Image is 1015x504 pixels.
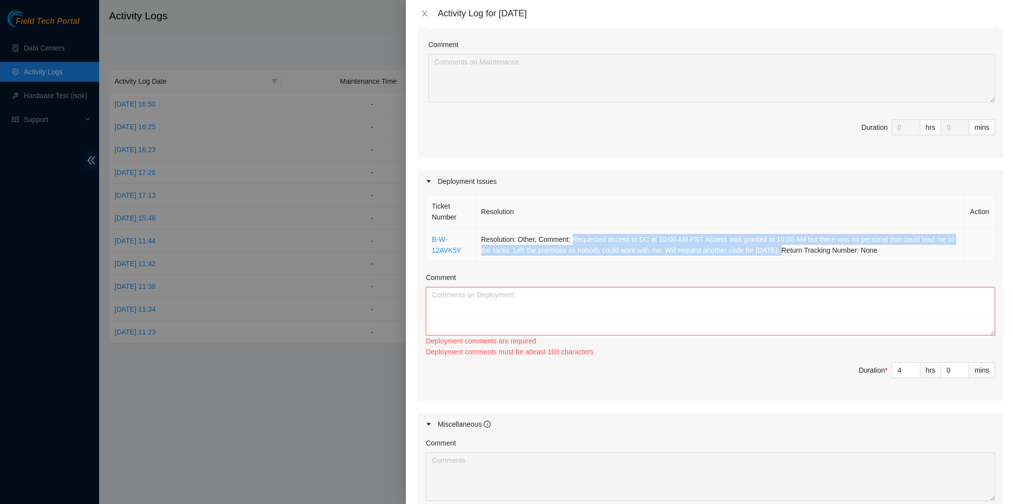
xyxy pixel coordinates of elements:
[426,336,995,346] div: Deployment comments are required
[476,195,964,228] th: Resolution
[969,119,995,135] div: mins
[426,272,456,283] label: Comment
[426,178,432,184] span: caret-right
[428,39,458,50] label: Comment
[861,122,888,133] div: Duration
[426,421,432,427] span: caret-right
[426,438,456,448] label: Comment
[421,9,429,17] span: close
[438,8,1003,19] div: Activity Log for [DATE]
[920,119,941,135] div: hrs
[432,235,461,254] a: B-W-12AVK5Y
[964,195,995,228] th: Action
[418,9,432,18] button: Close
[426,195,475,228] th: Ticket Number
[859,365,888,376] div: Duration
[476,228,964,262] td: Resolution: Other, Comment: Requested access to DC at 10:00 AM PST Access was granted at 10:00 AM...
[428,54,995,103] textarea: Comment
[418,170,1003,193] div: Deployment Issues
[418,413,1003,436] div: Miscellaneous info-circle
[426,452,995,501] textarea: Comment
[426,287,995,336] textarea: Comment
[969,362,995,378] div: mins
[438,419,491,430] div: Miscellaneous
[426,346,995,357] div: Deployment comments must be atleast 100 characters
[920,362,941,378] div: hrs
[484,421,491,428] span: info-circle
